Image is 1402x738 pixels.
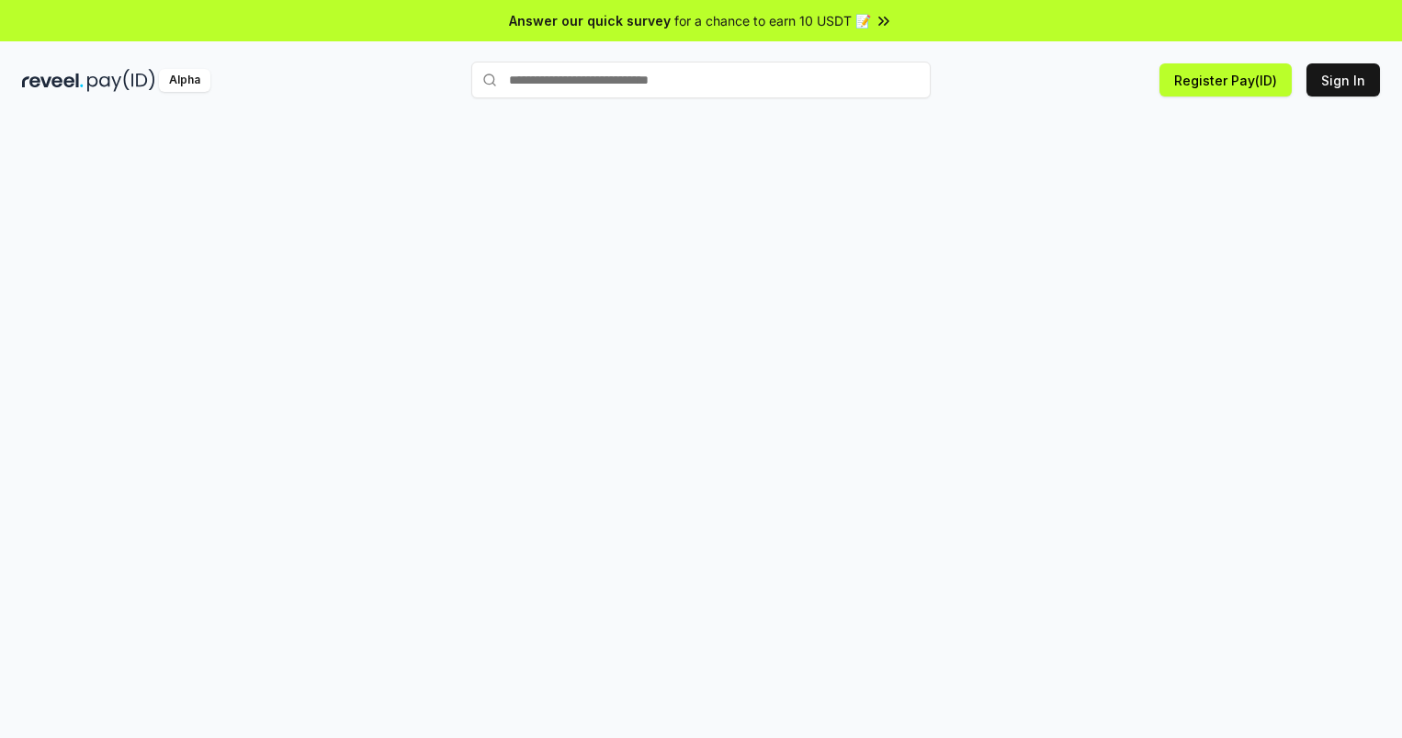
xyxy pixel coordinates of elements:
[87,69,155,92] img: pay_id
[509,11,671,30] span: Answer our quick survey
[674,11,871,30] span: for a chance to earn 10 USDT 📝
[1306,63,1380,97] button: Sign In
[159,69,210,92] div: Alpha
[1159,63,1292,97] button: Register Pay(ID)
[22,69,84,92] img: reveel_dark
